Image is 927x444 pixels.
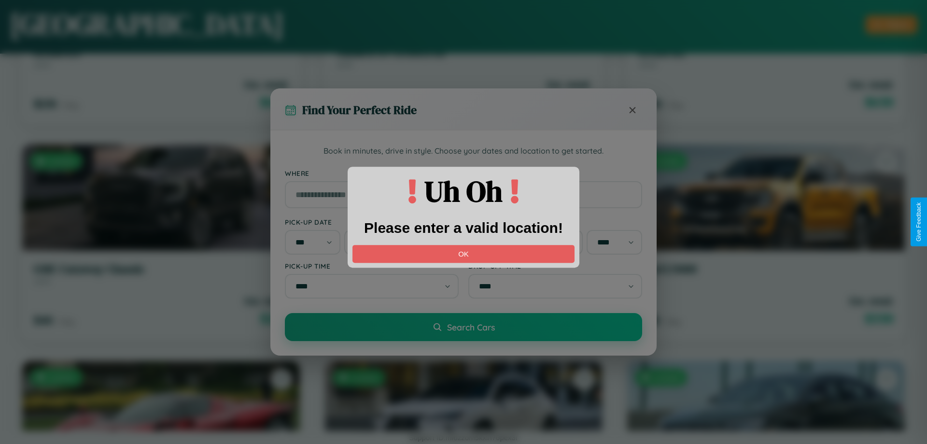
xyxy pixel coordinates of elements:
[468,262,642,270] label: Drop-off Time
[285,169,642,177] label: Where
[447,322,495,332] span: Search Cars
[302,102,417,118] h3: Find Your Perfect Ride
[285,145,642,158] p: Book in minutes, drive in style. Choose your dates and location to get started.
[285,218,459,226] label: Pick-up Date
[468,218,642,226] label: Drop-off Date
[285,262,459,270] label: Pick-up Time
